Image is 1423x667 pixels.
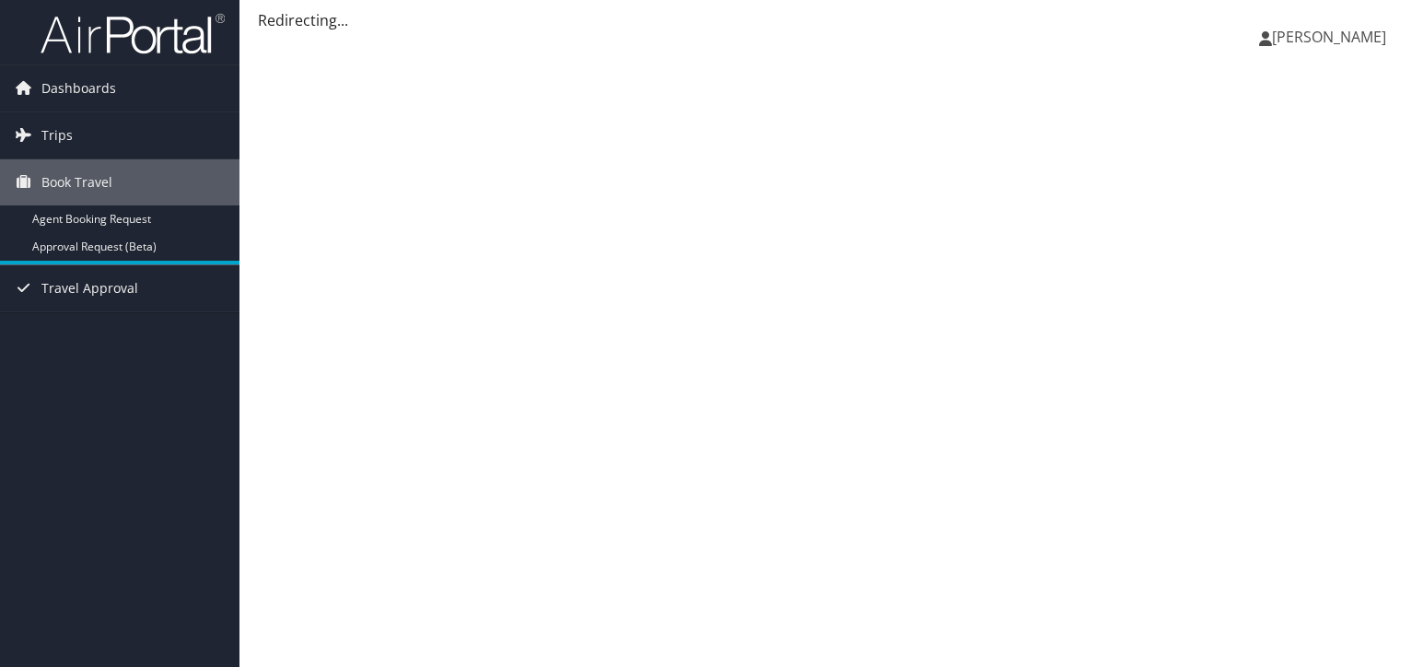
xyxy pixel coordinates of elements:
span: Dashboards [41,65,116,111]
img: airportal-logo.png [41,12,225,55]
span: Travel Approval [41,265,138,311]
div: Redirecting... [258,9,1405,31]
span: [PERSON_NAME] [1272,27,1386,47]
span: Trips [41,112,73,158]
a: [PERSON_NAME] [1259,9,1405,64]
span: Book Travel [41,159,112,205]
